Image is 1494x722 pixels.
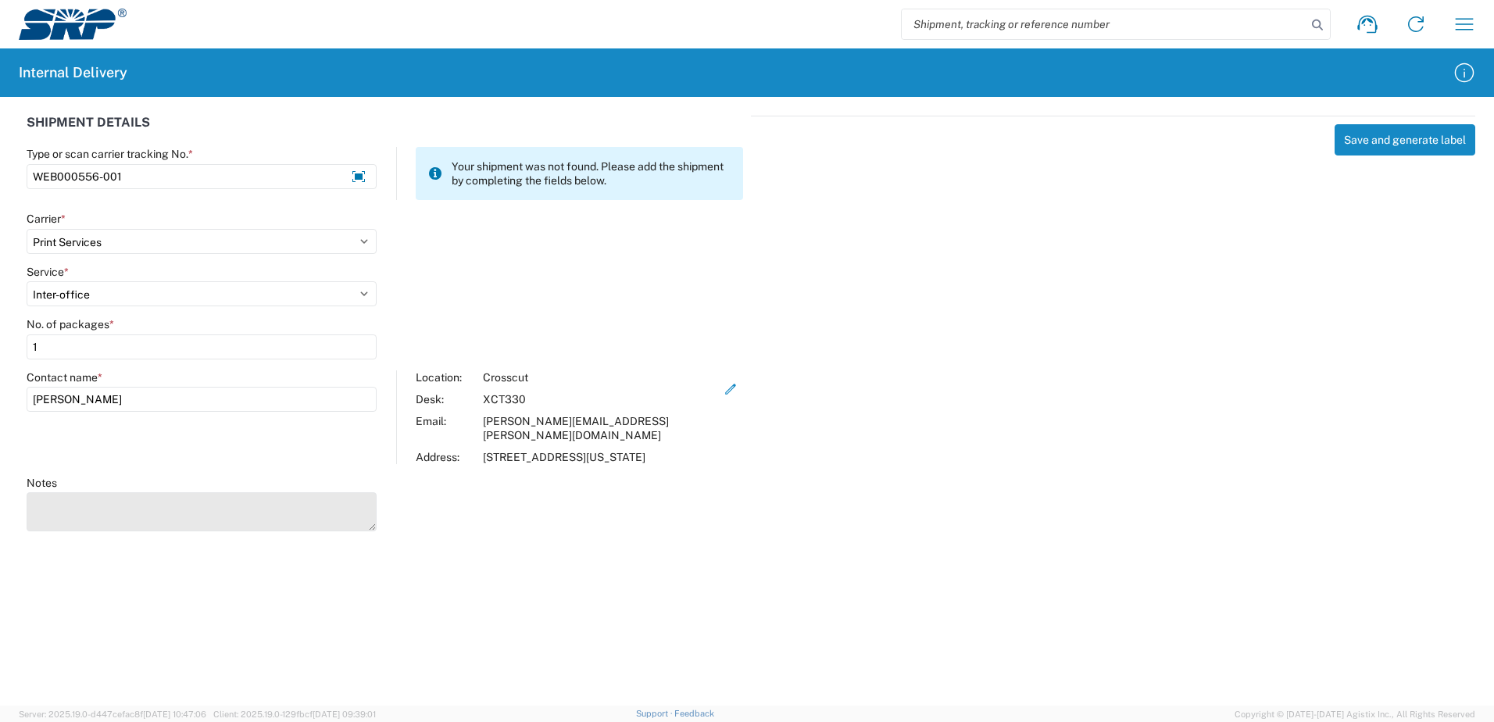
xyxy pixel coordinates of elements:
h2: Internal Delivery [19,63,127,82]
input: Shipment, tracking or reference number [902,9,1306,39]
label: Carrier [27,212,66,226]
div: [PERSON_NAME][EMAIL_ADDRESS][PERSON_NAME][DOMAIN_NAME] [483,414,719,442]
span: Your shipment was not found. Please add the shipment by completing the fields below. [452,159,731,188]
div: [STREET_ADDRESS][US_STATE] [483,450,719,464]
span: Client: 2025.19.0-129fbcf [213,709,376,719]
a: Support [636,709,675,718]
div: XCT330 [483,392,719,406]
img: srp [19,9,127,40]
label: No. of packages [27,317,114,331]
div: Address: [416,450,475,464]
div: SHIPMENT DETAILS [27,116,743,147]
label: Notes [27,476,57,490]
label: Type or scan carrier tracking No. [27,147,193,161]
label: Contact name [27,370,102,384]
span: Copyright © [DATE]-[DATE] Agistix Inc., All Rights Reserved [1235,707,1475,721]
label: Service [27,265,69,279]
button: Save and generate label [1335,124,1475,155]
span: Server: 2025.19.0-d447cefac8f [19,709,206,719]
div: Location: [416,370,475,384]
a: Feedback [674,709,714,718]
span: [DATE] 09:39:01 [313,709,376,719]
div: Crosscut [483,370,719,384]
div: Email: [416,414,475,442]
span: [DATE] 10:47:06 [143,709,206,719]
div: Desk: [416,392,475,406]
